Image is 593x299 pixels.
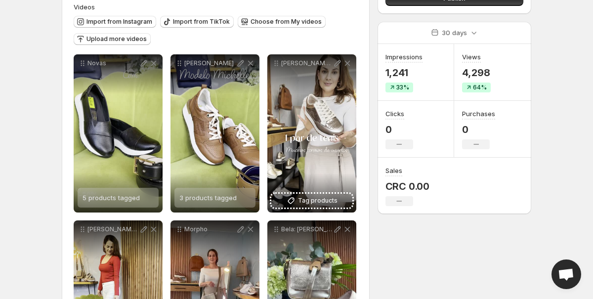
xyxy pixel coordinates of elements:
[83,194,140,202] span: 5 products tagged
[462,67,491,79] p: 4,298
[462,52,481,62] h3: Views
[271,194,352,208] button: Tag products
[281,59,333,67] p: [PERSON_NAME] Y ÓNIX
[74,16,156,28] button: Import from Instagram
[74,33,151,45] button: Upload more videos
[385,124,413,135] p: 0
[442,28,467,38] p: 30 days
[179,194,237,202] span: 3 products tagged
[281,225,333,233] p: Bela: [PERSON_NAME] y Blue
[184,225,236,233] p: Morpho
[86,35,147,43] span: Upload more videos
[170,54,259,213] div: [PERSON_NAME]3 products tagged
[385,109,404,119] h3: Clicks
[298,196,338,206] span: Tag products
[551,259,581,289] div: Open chat
[385,67,423,79] p: 1,241
[385,52,423,62] h3: Impressions
[267,54,356,213] div: [PERSON_NAME] Y ÓNIXTag products
[462,124,495,135] p: 0
[87,225,139,233] p: [PERSON_NAME] INDIGO Y RED
[160,16,234,28] button: Import from TikTok
[462,109,495,119] h3: Purchases
[173,18,230,26] span: Import from TikTok
[86,18,152,26] span: Import from Instagram
[385,180,429,192] p: CRC 0.00
[184,59,236,67] p: [PERSON_NAME]
[251,18,322,26] span: Choose from My videos
[396,84,409,91] span: 33%
[74,54,163,213] div: Novas5 products tagged
[87,59,139,67] p: Novas
[238,16,326,28] button: Choose from My videos
[473,84,487,91] span: 64%
[385,166,402,175] h3: Sales
[74,3,95,11] span: Videos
